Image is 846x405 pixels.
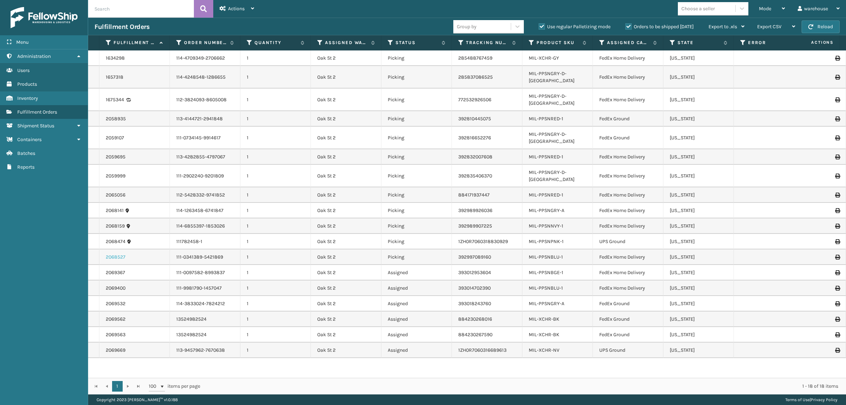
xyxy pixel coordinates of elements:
[170,234,240,249] td: 111782458-1
[381,89,452,111] td: Picking
[458,135,491,141] a: 392816652276
[381,296,452,312] td: Assigned
[529,332,559,338] a: MIL-XCHR-BK
[17,123,54,129] span: Shipment Status
[593,66,663,89] td: FedEx Home Delivery
[458,97,491,103] a: 772532926506
[311,312,381,327] td: Oak St 2
[311,249,381,265] td: Oak St 2
[663,165,734,187] td: [US_STATE]
[170,111,240,127] td: 113-4144721-2941848
[106,223,125,230] a: 2068159
[170,343,240,358] td: 113-9457962-7670638
[311,165,381,187] td: Oak St 2
[240,187,311,203] td: 1
[106,269,125,276] a: 2069367
[835,56,839,61] i: Print Label
[170,280,240,296] td: 111-9981790-1457047
[106,347,125,354] a: 2069669
[529,169,575,182] a: MIL-PPSNGRY-D-[GEOGRAPHIC_DATA]
[381,249,452,265] td: Picking
[381,149,452,165] td: Picking
[149,381,200,392] span: items per page
[663,66,734,89] td: [US_STATE]
[240,218,311,234] td: 1
[311,149,381,165] td: Oak St 2
[17,67,30,73] span: Users
[835,208,839,213] i: Print Label
[170,296,240,312] td: 114-3833024-7824212
[802,20,840,33] button: Reload
[593,187,663,203] td: FedEx Home Delivery
[593,343,663,358] td: UPS Ground
[240,249,311,265] td: 1
[625,24,694,30] label: Orders to be shipped [DATE]
[240,149,311,165] td: 1
[458,301,491,307] a: 393018243760
[458,192,490,198] a: 884171937447
[663,149,734,165] td: [US_STATE]
[663,312,734,327] td: [US_STATE]
[106,238,125,245] a: 2068474
[106,331,125,338] a: 2069563
[106,300,125,307] a: 2069532
[17,137,42,143] span: Containers
[240,265,311,280] td: 1
[240,66,311,89] td: 1
[311,280,381,296] td: Oak St 2
[458,74,493,80] a: 285837086525
[106,153,125,161] a: 2059695
[240,327,311,343] td: 1
[785,394,838,405] div: |
[663,218,734,234] td: [US_STATE]
[785,397,810,402] a: Terms of Use
[240,234,311,249] td: 1
[381,327,452,343] td: Assigned
[381,265,452,280] td: Assigned
[106,134,124,141] a: 2059107
[663,343,734,358] td: [US_STATE]
[311,111,381,127] td: Oak St 2
[94,23,149,31] h3: Fulfillment Orders
[228,6,245,12] span: Actions
[835,224,839,229] i: Print Label
[381,127,452,149] td: Picking
[170,127,240,149] td: 111-0734145-9914617
[170,187,240,203] td: 112-5428332-9741852
[381,111,452,127] td: Picking
[835,348,839,353] i: Print Label
[458,238,508,244] a: 1ZH0R7060318830929
[458,254,491,260] a: 392997089160
[593,127,663,149] td: FedEx Ground
[311,327,381,343] td: Oak St 2
[381,312,452,327] td: Assigned
[106,115,126,122] a: 2058935
[381,234,452,249] td: Picking
[170,249,240,265] td: 111-0341389-5421869
[835,317,839,322] i: Print Label
[593,327,663,343] td: FedEx Ground
[835,155,839,159] i: Print Label
[170,327,240,343] td: 13524982524
[16,39,29,45] span: Menu
[170,203,240,218] td: 114-1263458-6741847
[458,223,492,229] a: 392989907225
[835,270,839,275] i: Print Label
[170,149,240,165] td: 113-4282855-4797067
[663,127,734,149] td: [US_STATE]
[17,150,35,156] span: Batches
[381,218,452,234] td: Picking
[458,285,491,291] a: 393014702390
[593,203,663,218] td: FedEx Home Delivery
[466,40,509,46] label: Tracking Number
[17,164,35,170] span: Reports
[240,312,311,327] td: 1
[529,254,563,260] a: MIL-PPSNBLU-1
[663,234,734,249] td: [US_STATE]
[106,192,125,199] a: 2065056
[381,187,452,203] td: Picking
[240,280,311,296] td: 1
[835,116,839,121] i: Print Label
[835,97,839,102] i: Print Label
[835,332,839,337] i: Print Label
